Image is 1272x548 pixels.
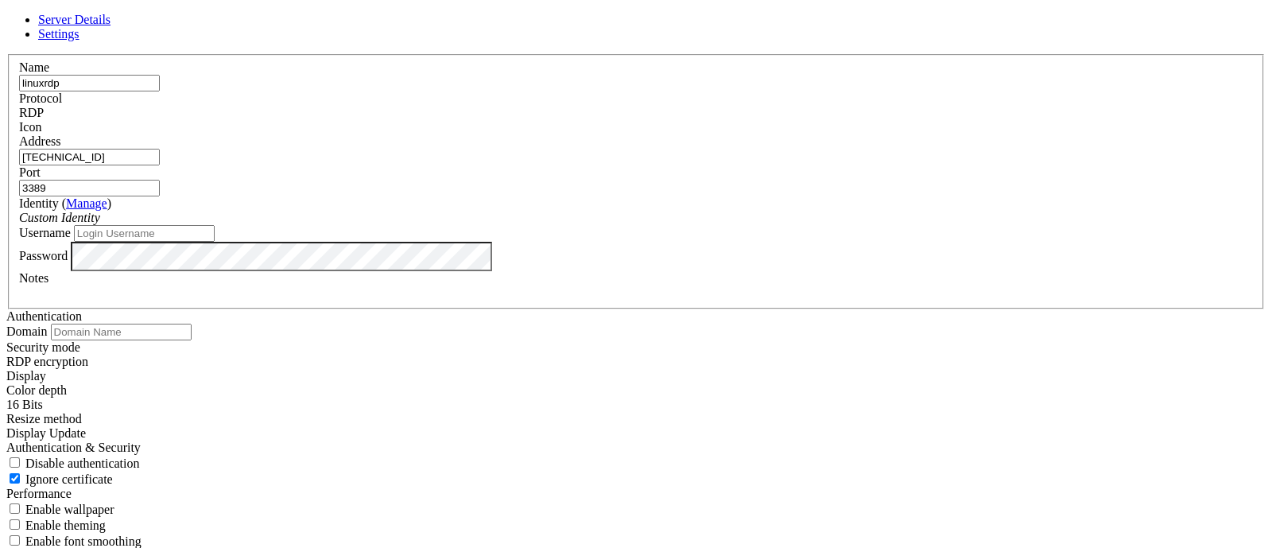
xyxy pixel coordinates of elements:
div: RDP encryption [6,355,1266,369]
span: RDP encryption [6,355,88,368]
label: If set to true, enables use of theming of windows and controls. [6,519,106,532]
input: Enable wallpaper [10,503,20,514]
span: Enable theming [25,519,106,532]
label: If set to true, the certificate returned by the server will be ignored, even if that certificate ... [6,472,113,486]
label: Address [19,134,60,148]
span: 16 Bits [6,398,43,411]
label: Authentication [6,309,82,323]
div: 16 Bits [6,398,1266,412]
label: Performance [6,487,72,500]
span: Ignore certificate [25,472,113,486]
span: Display Update [6,426,86,440]
span: Disable authentication [25,457,140,470]
div: RDP [19,106,1253,120]
input: Enable font smoothing [10,535,20,546]
label: Name [19,60,49,74]
label: Port [19,165,41,179]
input: Port Number [19,180,160,196]
label: Protocol [19,91,62,105]
label: Domain [6,325,48,338]
span: Enable font smoothing [25,534,142,548]
input: Enable theming [10,519,20,530]
label: Notes [19,271,48,285]
span: ( ) [62,196,111,210]
label: The color depth to request, in bits-per-pixel. [6,383,67,397]
label: Display [6,369,46,383]
input: Server Name [19,75,160,91]
input: Ignore certificate [10,473,20,484]
label: Password [19,249,68,262]
label: Username [19,226,71,239]
span: Enable wallpaper [25,503,114,516]
a: Manage [66,196,107,210]
i: Custom Identity [19,211,100,224]
label: Icon [19,120,41,134]
label: If set to true, authentication will be disabled. Note that this refers to authentication that tak... [6,457,140,470]
label: Authentication & Security [6,441,141,454]
div: Display Update [6,426,1266,441]
input: Disable authentication [10,457,20,468]
a: Settings [38,27,79,41]
input: Domain Name [51,324,192,340]
label: Display Update channel added with RDP 8.1 to signal the server when the client display size has c... [6,412,82,426]
span: RDP [19,106,44,119]
label: Security mode [6,340,80,354]
div: Custom Identity [19,211,1253,225]
label: If set to true, enables rendering of the desktop wallpaper. By default, wallpaper will be disable... [6,503,114,516]
input: Host Name or IP [19,149,160,165]
label: If set to true, text will be rendered with smooth edges. Text over RDP is rendered with rough edg... [6,534,142,548]
input: Login Username [74,225,215,242]
label: Identity [19,196,111,210]
a: Server Details [38,13,111,26]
